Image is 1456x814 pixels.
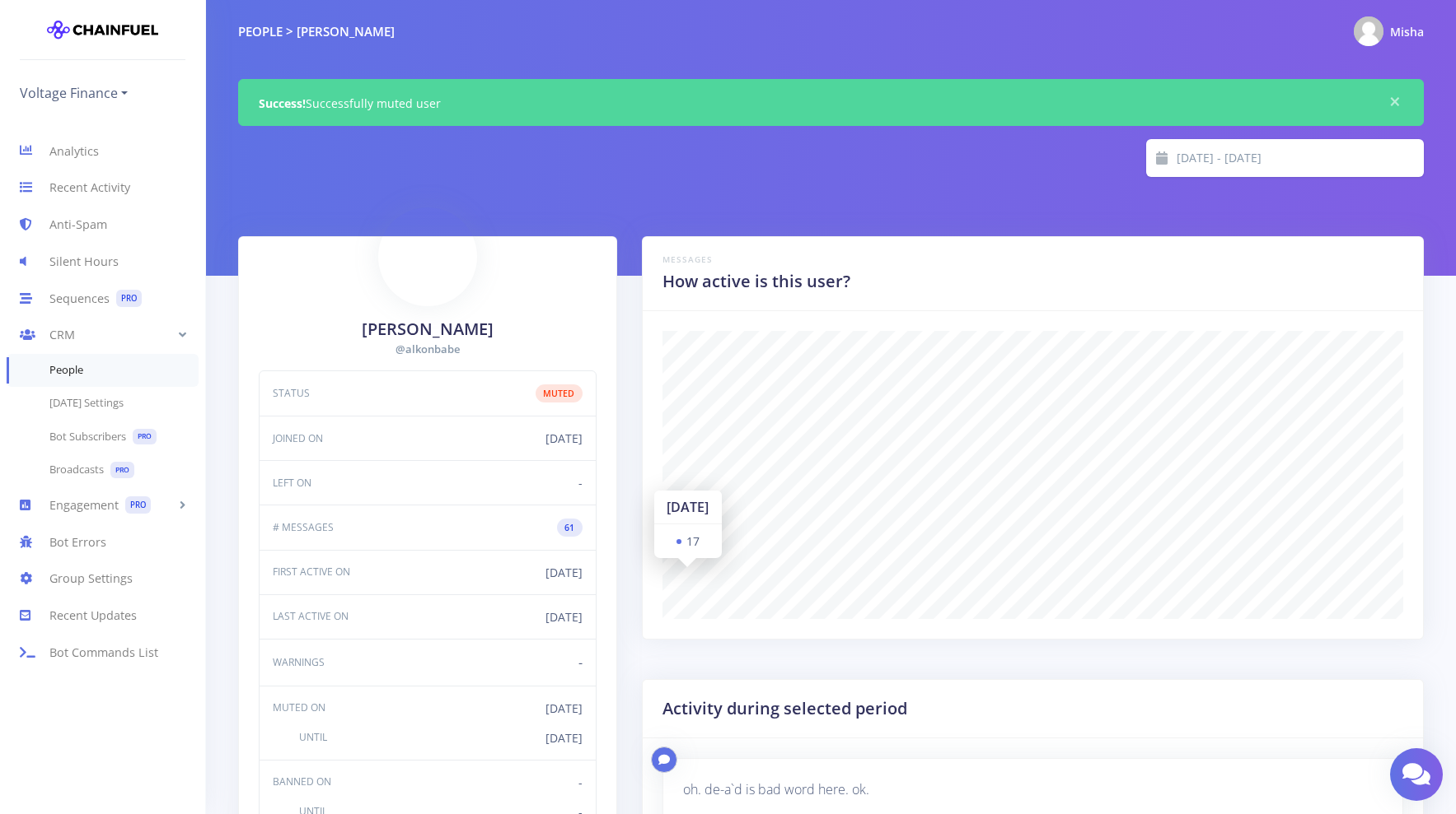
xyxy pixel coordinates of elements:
[578,474,583,491] span: -
[7,354,199,387] a: People
[259,95,306,111] strong: Success!
[259,342,597,358] div: @alkonbabe
[133,429,157,445] span: PRO
[662,254,1403,266] h6: Messages
[238,22,395,41] div: People > [PERSON_NAME]
[686,533,700,550] span: 17
[273,520,334,535] span: # Messages
[545,564,583,581] span: [DATE]
[545,700,583,717] span: [DATE]
[20,80,128,106] a: Voltage Finance
[273,700,325,715] span: Muted On
[259,317,597,342] h2: [PERSON_NAME]
[273,609,349,624] span: Last Active On
[273,565,350,579] span: First Active On
[545,729,583,747] span: [DATE]
[273,431,323,446] span: Joined On
[578,774,583,791] span: -
[273,655,325,670] span: Warnings
[116,290,142,307] span: PRO
[1387,94,1403,110] button: Close
[47,13,158,46] img: chainfuel-logo
[545,430,583,447] span: [DATE]
[273,774,331,789] span: Banned On
[683,779,1383,801] p: oh. de-a`d is bad word here. ok.
[557,519,582,537] span: 61
[1387,94,1403,110] span: ×
[110,462,134,478] span: PRO
[125,496,151,514] span: PRO
[378,207,477,306] img: alkonbabe.jpg
[259,95,441,112] span: Successfully muted user
[545,608,583,626] span: [DATE]
[273,386,310,401] span: status
[1390,24,1424,40] span: Misha
[259,639,597,686] li: -
[1354,16,1383,46] img: @mishadub95 Photo
[1341,13,1424,49] a: @mishadub95 Photo Misha
[662,269,1403,294] h2: How active is this user?
[536,384,582,402] span: muted
[662,696,1021,721] h2: Activity during selected period
[273,476,311,491] span: Left On
[654,491,721,524] h3: [DATE]
[299,730,327,745] span: Until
